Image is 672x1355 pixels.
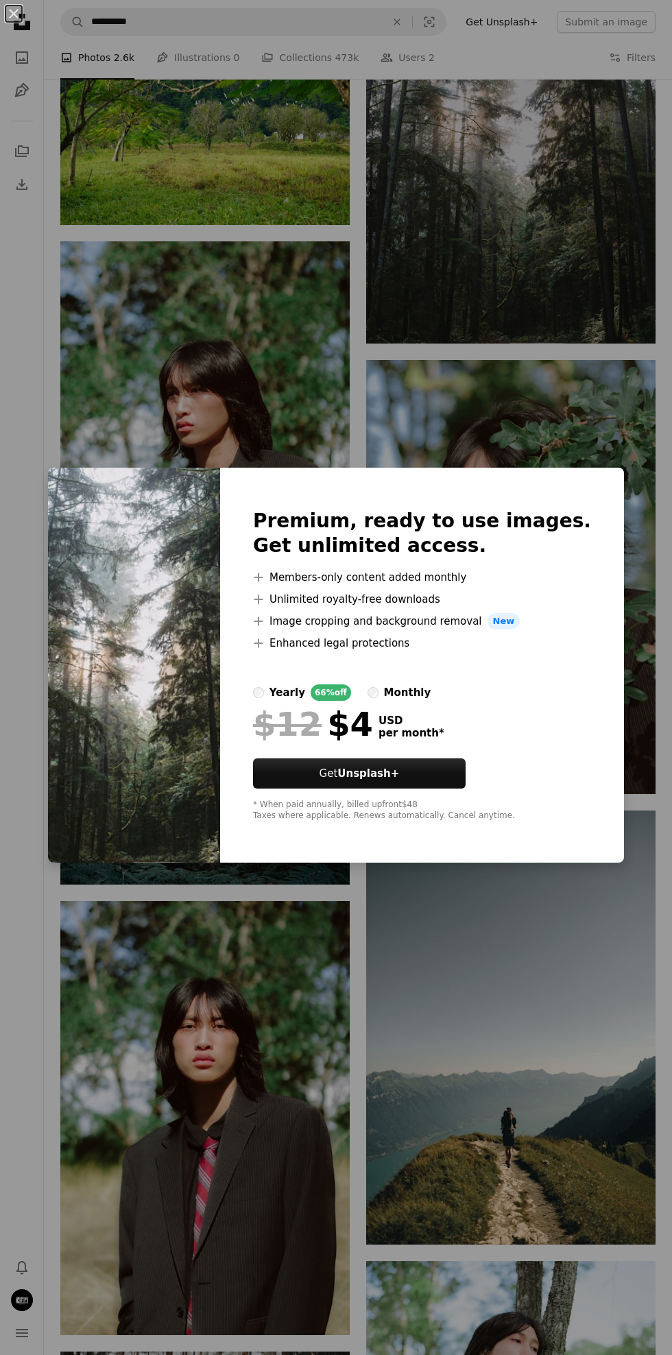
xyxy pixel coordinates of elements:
[253,591,591,608] li: Unlimited royalty-free downloads
[253,635,591,651] li: Enhanced legal protections
[253,613,591,629] li: Image cropping and background removal
[379,715,444,727] span: USD
[379,727,444,739] span: per month *
[488,613,520,629] span: New
[253,706,373,742] div: $4
[48,468,220,863] img: premium_photo-1709772918943-83a29278e406
[269,684,305,701] div: yearly
[253,687,264,698] input: yearly66%off
[311,684,351,701] div: 66% off
[368,687,379,698] input: monthly
[253,569,591,586] li: Members-only content added monthly
[384,684,431,701] div: monthly
[337,767,399,780] strong: Unsplash+
[253,758,466,789] a: GetUnsplash+
[253,800,591,822] div: * When paid annually, billed upfront $48 Taxes where applicable. Renews automatically. Cancel any...
[253,706,322,742] span: $12
[253,509,591,558] h2: Premium, ready to use images. Get unlimited access.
